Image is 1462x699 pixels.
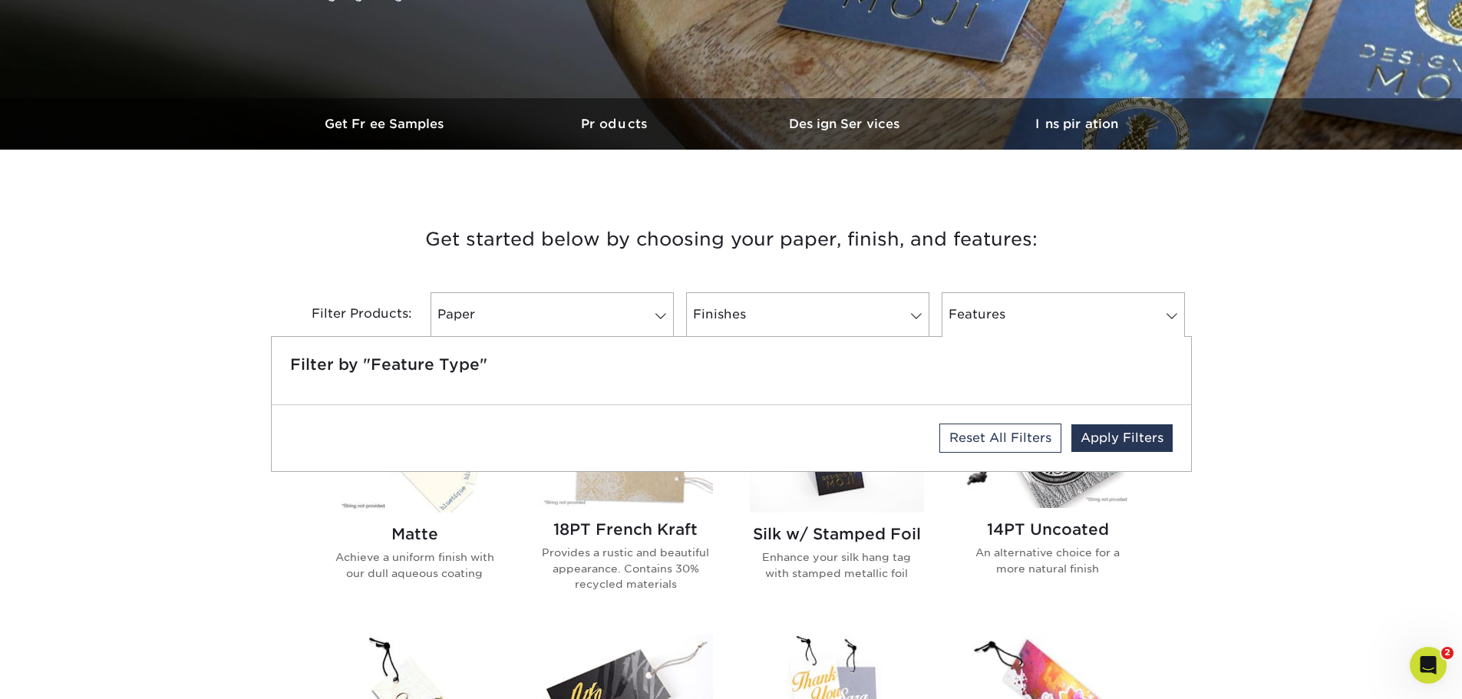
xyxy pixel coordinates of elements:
a: Silk w/ Stamped Foil Hang Tags Silk w/ Stamped Foil Enhance your silk hang tag with stamped metal... [750,392,924,616]
h3: Get started below by choosing your paper, finish, and features: [282,205,1180,274]
a: Reset All Filters [939,424,1061,453]
a: Finishes [686,292,929,337]
span: 2 [1441,647,1454,659]
p: Provides a rustic and beautiful appearance. Contains 30% recycled materials [539,545,713,592]
p: Enhance your silk hang tag with stamped metallic foil [750,549,924,581]
a: 18PT French Kraft Hang Tags 18PT French Kraft Provides a rustic and beautiful appearance. Contain... [539,392,713,616]
div: Filter Products: [271,292,424,337]
h2: 18PT French Kraft [539,520,713,539]
p: An alternative choice for a more natural finish [961,545,1135,576]
h3: Products [501,117,731,131]
iframe: Intercom live chat [1410,647,1447,684]
a: Paper [431,292,674,337]
a: 14PT Uncoated Hang Tags 14PT Uncoated An alternative choice for a more natural finish [961,392,1135,616]
a: Inspiration [962,98,1192,150]
a: Matte Hang Tags Matte Achieve a uniform finish with our dull aqueous coating [328,392,502,616]
a: Features [942,292,1185,337]
a: Products [501,98,731,150]
h3: Design Services [731,117,962,131]
p: Achieve a uniform finish with our dull aqueous coating [328,549,502,581]
h2: 14PT Uncoated [961,520,1135,539]
h2: Silk w/ Stamped Foil [750,525,924,543]
h3: Inspiration [962,117,1192,131]
a: Get Free Samples [271,98,501,150]
h3: Get Free Samples [271,117,501,131]
a: Design Services [731,98,962,150]
a: Apply Filters [1071,424,1173,452]
h2: Matte [328,525,502,543]
h5: Filter by "Feature Type" [290,355,1173,374]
